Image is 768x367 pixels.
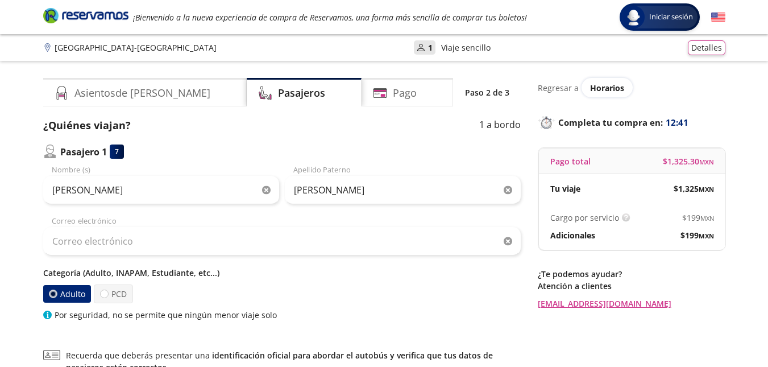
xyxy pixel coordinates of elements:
input: Correo electrónico [43,227,521,255]
p: Pasajero 1 [60,145,107,159]
span: Iniciar sesión [645,11,698,23]
input: Nombre (s) [43,176,279,204]
p: Viaje sencillo [441,42,491,53]
p: 1 [428,42,433,53]
button: English [711,10,725,24]
p: Categoría (Adulto, INAPAM, Estudiante, etc...) [43,267,521,279]
label: PCD [94,284,133,303]
span: Horarios [590,83,624,93]
iframe: Messagebird Livechat Widget [702,301,757,356]
a: Brand Logo [43,7,128,27]
p: Pago total [550,155,591,167]
h4: Pago [393,85,417,101]
p: Cargo por servicio [550,212,619,224]
p: Adicionales [550,229,595,241]
p: ¿Quiénes viajan? [43,118,131,133]
p: 1 a bordo [479,118,521,133]
label: Adulto [43,285,91,303]
span: $ 199 [682,212,714,224]
h4: Asientos de [PERSON_NAME] [74,85,210,101]
p: ¿Te podemos ayudar? [538,268,725,280]
small: MXN [699,158,714,166]
p: Tu viaje [550,183,580,195]
button: Detalles [688,40,725,55]
input: Apellido Paterno [285,176,521,204]
em: ¡Bienvenido a la nueva experiencia de compra de Reservamos, una forma más sencilla de comprar tus... [133,12,527,23]
small: MXN [700,214,714,222]
p: Regresar a [538,82,579,94]
p: Completa tu compra en : [538,114,725,130]
p: Paso 2 de 3 [465,86,509,98]
div: 7 [110,145,124,159]
span: 12:41 [666,116,688,129]
span: $ 1,325.30 [663,155,714,167]
h4: Pasajeros [278,85,325,101]
a: [EMAIL_ADDRESS][DOMAIN_NAME] [538,298,725,310]
p: Atención a clientes [538,280,725,292]
p: Por seguridad, no se permite que ningún menor viaje solo [55,309,277,321]
span: $ 1,325 [674,183,714,195]
p: [GEOGRAPHIC_DATA] - [GEOGRAPHIC_DATA] [55,42,217,53]
i: Brand Logo [43,7,128,24]
span: $ 199 [680,229,714,241]
small: MXN [699,232,714,240]
div: Regresar a ver horarios [538,78,725,97]
small: MXN [699,185,714,193]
